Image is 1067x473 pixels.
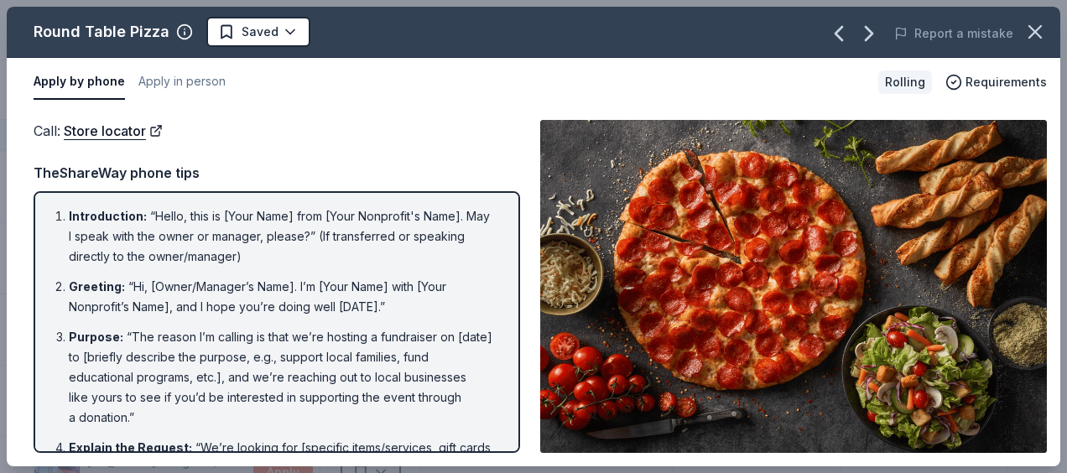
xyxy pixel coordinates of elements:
a: Store locator [64,120,163,142]
span: Greeting : [69,279,125,294]
div: Rolling [878,70,932,94]
span: Saved [242,22,278,42]
img: Image for Round Table Pizza [540,120,1047,453]
span: Introduction : [69,209,147,223]
button: Requirements [945,72,1047,92]
div: Round Table Pizza [34,18,169,45]
button: Saved [206,17,310,47]
button: Apply in person [138,65,226,100]
div: Call : [34,120,520,142]
button: Report a mistake [894,23,1013,44]
li: “Hello, this is [Your Name] from [Your Nonprofit's Name]. May I speak with the owner or manager, ... [69,206,495,267]
li: “The reason I’m calling is that we’re hosting a fundraiser on [date] to [briefly describe the pur... [69,327,495,428]
span: Purpose : [69,330,123,344]
button: Apply by phone [34,65,125,100]
span: Explain the Request : [69,440,192,455]
li: “Hi, [Owner/Manager’s Name]. I’m [Your Name] with [Your Nonprofit’s Name], and I hope you’re doin... [69,277,495,317]
span: Requirements [966,72,1047,92]
div: TheShareWay phone tips [34,162,520,184]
